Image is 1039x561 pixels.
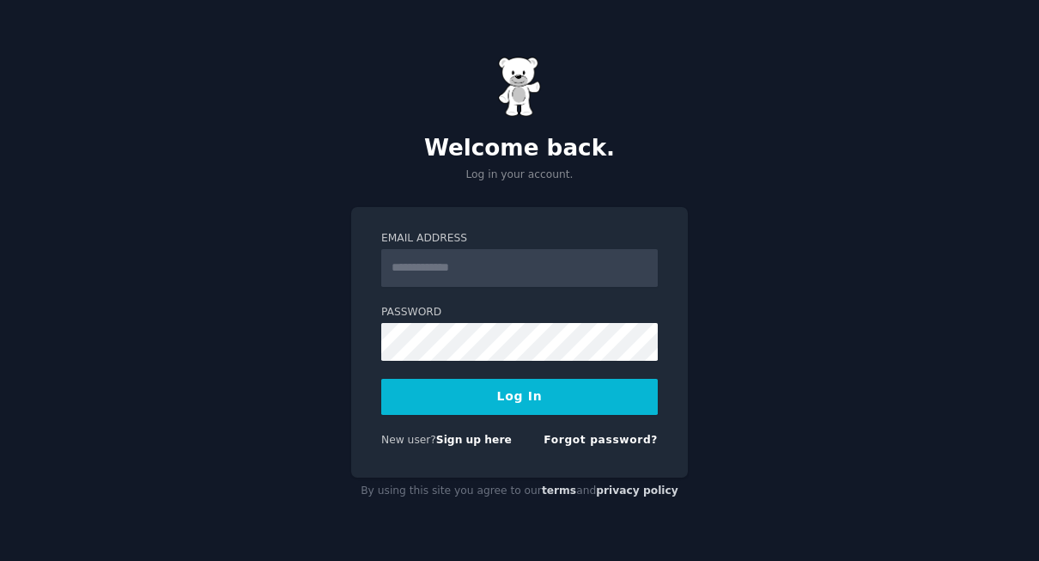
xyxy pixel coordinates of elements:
[381,305,658,320] label: Password
[542,485,576,497] a: terms
[381,231,658,247] label: Email Address
[596,485,678,497] a: privacy policy
[498,57,541,117] img: Gummy Bear
[351,135,688,162] h2: Welcome back.
[544,434,658,446] a: Forgot password?
[351,168,688,183] p: Log in your account.
[351,478,688,505] div: By using this site you agree to our and
[381,379,658,415] button: Log In
[436,434,512,446] a: Sign up here
[381,434,436,446] span: New user?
